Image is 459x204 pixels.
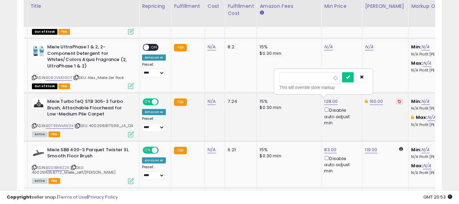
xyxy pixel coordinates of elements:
[260,44,316,50] div: 15%
[423,194,452,200] span: 2025-10-6 20:53 GMT
[73,75,124,80] span: | SKU: Alex_Miele 2er Pack
[46,75,72,81] a: B082VMG9DT
[142,3,168,10] div: Repricing
[208,146,216,153] a: N/A
[47,44,130,71] b: Miele UltraPhase 1 & 2, 2-Component Detergent for Whites/Colors Aqua Fragrance (2, UltraPhase 1 & 2)
[58,29,70,35] span: FBA
[260,98,316,105] div: 15%
[324,3,359,10] div: Min Price
[49,131,60,137] span: FBA
[421,44,429,50] a: N/A
[158,99,169,105] span: OFF
[411,44,421,50] b: Min:
[142,116,166,132] div: Preset:
[32,178,48,184] span: All listings currently available for purchase on Amazon
[228,147,251,153] div: 6.21
[174,98,187,106] small: FBA
[58,83,70,89] span: FBA
[88,194,118,200] a: Privacy Policy
[142,157,166,163] div: Amazon AI
[30,3,136,10] div: Title
[149,45,160,50] span: OFF
[174,3,201,10] div: Fulfillment
[46,165,69,171] a: B001BN8Z2K
[208,44,216,50] a: N/A
[46,123,73,129] a: B0749WMW3X
[260,153,316,159] div: $0.30 min
[32,98,134,136] div: ASIN:
[32,44,46,58] img: 41UGuRDtajL._SL40_.jpg
[142,109,166,115] div: Amazon AI
[423,60,431,67] a: N/A
[32,165,116,175] span: | SKU: 4002514358772_Miele_Jeff/[PERSON_NAME]
[142,165,166,180] div: Preset:
[7,194,118,201] div: seller snap | |
[143,147,152,153] span: ON
[260,105,316,111] div: $0.30 min
[158,147,169,153] span: OFF
[260,50,316,57] div: $0.30 min
[411,98,421,105] b: Min:
[416,114,428,121] b: Max:
[74,123,133,128] span: | SKU: 4002515817599_JA_OA
[143,99,152,105] span: ON
[324,44,332,50] a: N/A
[260,3,318,10] div: Amazon Fees
[208,3,222,10] div: Cost
[174,147,187,154] small: FBA
[365,44,373,50] a: N/A
[174,44,187,51] small: FBA
[32,131,48,137] span: All listings currently available for purchase on Amazon
[32,83,57,89] span: All listings that are currently out of stock and unavailable for purchase on Amazon
[411,60,423,66] b: Max:
[324,146,336,153] a: 83.00
[279,84,368,91] div: This will override store markup
[365,146,377,153] a: 119.00
[260,10,264,16] small: Amazon Fees.
[32,29,57,35] span: All listings that are currently out of stock and unavailable for purchase on Amazon
[399,147,403,151] i: Calculated using Dynamic Max Price.
[260,147,316,153] div: 15%
[228,98,251,105] div: 7.24
[228,3,254,17] div: Fulfillment Cost
[58,194,87,200] a: Terms of Use
[324,98,338,105] a: 128.00
[32,147,46,157] img: 21DFFWMWL4L._SL40_.jpg
[47,147,130,161] b: Miele SBB 400-3 Parquet Twister XL Smooth Floor Brush
[421,98,429,105] a: N/A
[49,178,60,184] span: FBA
[32,147,134,183] div: ASIN:
[324,106,357,126] div: Disable auto adjust min
[411,146,421,153] b: Min:
[7,194,32,200] strong: Copyright
[47,98,130,119] b: Miele TurboTeQ STB 305-3 Turbo Brush, Attachable Floorhead for Low-Medium Pile Carpet
[208,98,216,105] a: N/A
[228,44,251,50] div: 8.2
[142,54,166,61] div: Amazon AI
[32,98,46,109] img: 31c9ye8MtnL._SL40_.jpg
[411,162,423,169] b: Max:
[142,62,166,78] div: Preset:
[421,146,429,153] a: N/A
[370,98,383,105] a: 160.00
[32,44,134,88] div: ASIN:
[423,162,431,169] a: N/A
[365,3,405,10] div: [PERSON_NAME]
[427,114,436,121] a: N/A
[324,155,357,174] div: Disable auto adjust min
